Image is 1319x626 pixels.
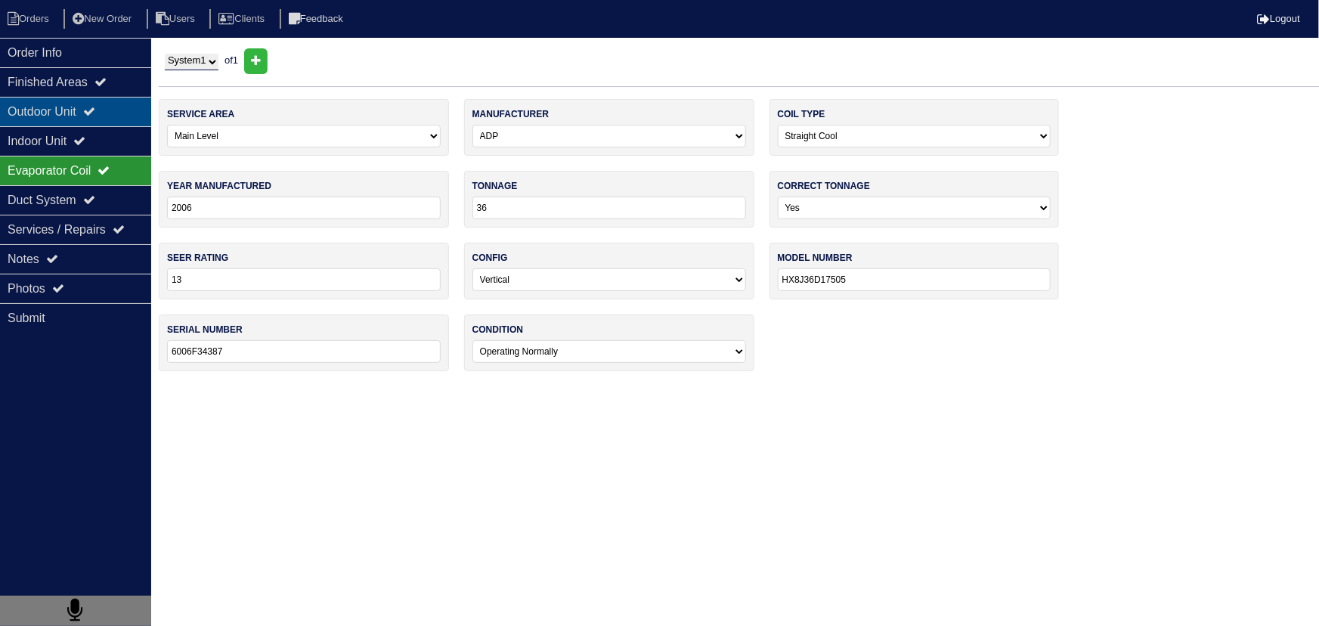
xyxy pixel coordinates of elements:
[209,13,277,24] a: Clients
[167,323,243,336] label: serial number
[63,9,144,29] li: New Order
[159,48,1319,74] div: of 1
[167,107,234,121] label: service area
[167,251,228,265] label: seer rating
[472,323,523,336] label: condition
[147,9,207,29] li: Users
[209,9,277,29] li: Clients
[280,9,355,29] li: Feedback
[778,107,825,121] label: coil type
[778,179,870,193] label: correct tonnage
[778,251,853,265] label: model number
[167,179,271,193] label: year manufactured
[472,251,508,265] label: config
[63,13,144,24] a: New Order
[472,179,518,193] label: tonnage
[1257,13,1300,24] a: Logout
[472,107,549,121] label: manufacturer
[147,13,207,24] a: Users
